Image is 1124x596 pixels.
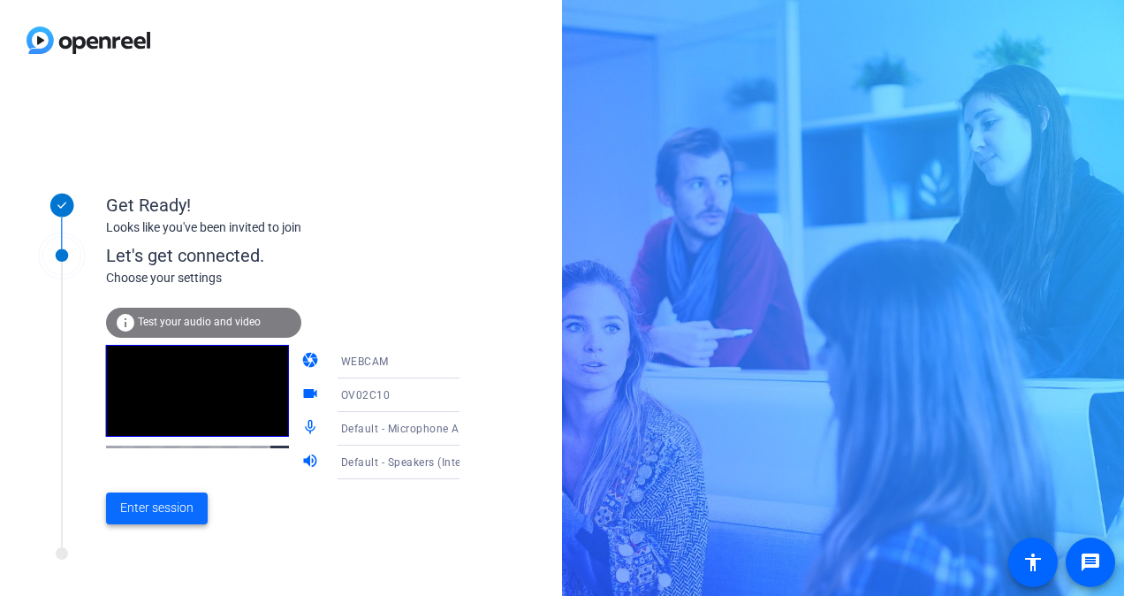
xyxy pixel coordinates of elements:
div: Let's get connected. [106,242,496,269]
span: Default - Microphone Array (Intel® Smart Sound Technology for MIPI SoundWire® Audio) [341,421,800,435]
span: Test your audio and video [138,316,261,328]
mat-icon: accessibility [1022,552,1044,573]
span: OV02C10 [341,389,391,401]
div: Looks like you've been invited to join [106,218,459,237]
span: Default - Speakers (Intel® Smart Sound Technology for MIPI SoundWire® Audio) [341,455,755,469]
div: Get Ready! [106,192,459,218]
span: Enter session [120,499,194,517]
button: Enter session [106,493,208,524]
mat-icon: volume_up [301,452,323,473]
mat-icon: mic_none [301,418,323,439]
mat-icon: camera [301,351,323,372]
mat-icon: message [1080,552,1101,573]
div: Choose your settings [106,269,496,287]
span: WEBCAM [341,355,389,368]
mat-icon: info [115,312,136,333]
mat-icon: videocam [301,385,323,406]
